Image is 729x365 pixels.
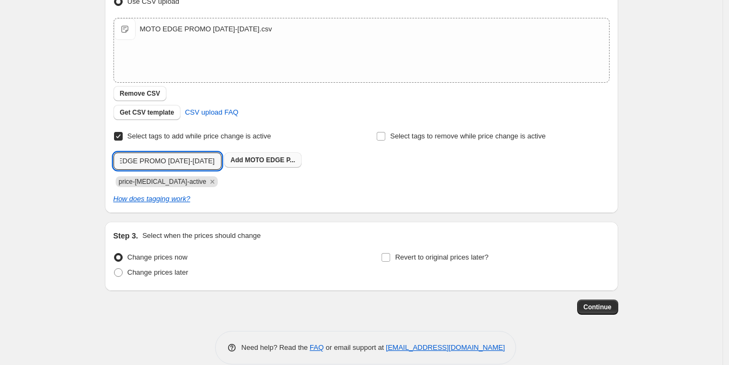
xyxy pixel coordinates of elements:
[113,86,167,101] button: Remove CSV
[231,156,243,164] b: Add
[113,105,181,120] button: Get CSV template
[395,253,489,261] span: Revert to original prices later?
[140,24,272,35] div: MOTO EDGE PROMO [DATE]-[DATE].csv
[113,195,190,203] a: How does tagging work?
[120,89,160,98] span: Remove CSV
[390,132,546,140] span: Select tags to remove while price change is active
[128,132,271,140] span: Select tags to add while price change is active
[119,178,206,185] span: price-change-job-active
[224,152,302,168] button: Add MOTO EDGE P...
[208,177,217,187] button: Remove price-change-job-active
[584,303,612,311] span: Continue
[128,268,189,276] span: Change prices later
[324,343,386,351] span: or email support at
[185,107,238,118] span: CSV upload FAQ
[120,108,175,117] span: Get CSV template
[178,104,245,121] a: CSV upload FAQ
[577,300,618,315] button: Continue
[310,343,324,351] a: FAQ
[113,152,222,170] input: Select tags to add
[242,343,310,351] span: Need help? Read the
[386,343,505,351] a: [EMAIL_ADDRESS][DOMAIN_NAME]
[128,253,188,261] span: Change prices now
[142,230,260,241] p: Select when the prices should change
[113,230,138,241] h2: Step 3.
[245,156,295,164] span: MOTO EDGE P...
